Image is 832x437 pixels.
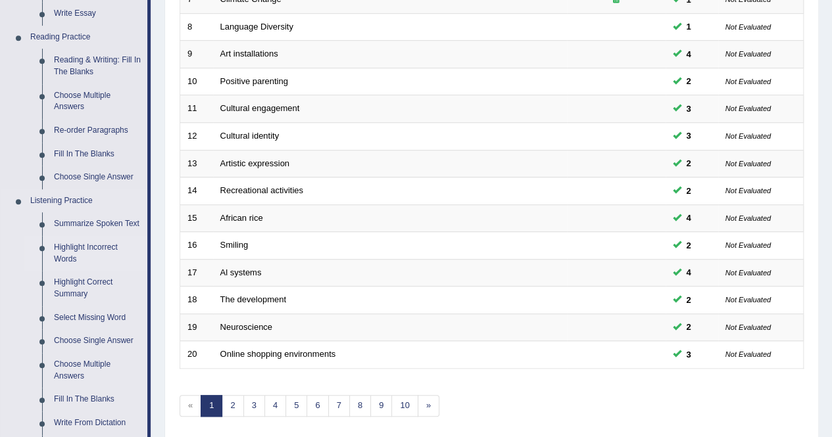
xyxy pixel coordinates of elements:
[725,50,771,58] small: Not Evaluated
[201,395,222,417] a: 1
[681,320,697,334] span: You can still take this question
[681,20,697,34] span: You can still take this question
[725,132,771,140] small: Not Evaluated
[681,348,697,361] span: You can still take this question
[220,322,273,332] a: Neuroscience
[725,104,771,112] small: Not Evaluated
[24,26,147,49] a: Reading Practice
[681,102,697,116] span: You can still take this question
[48,329,147,353] a: Choose Single Answer
[24,189,147,213] a: Listening Practice
[220,103,300,113] a: Cultural engagement
[48,411,147,435] a: Write From Dictation
[725,323,771,331] small: Not Evaluated
[180,95,213,123] td: 11
[681,129,697,143] span: You can still take this question
[220,76,288,86] a: Positive parenting
[725,350,771,358] small: Not Evaluated
[264,395,286,417] a: 4
[48,49,147,83] a: Reading & Writing: Fill In The Blanks
[306,395,328,417] a: 6
[220,22,293,32] a: Language Diversity
[681,156,697,170] span: You can still take this question
[681,211,697,225] span: You can still take this question
[391,395,418,417] a: 10
[418,395,439,417] a: »
[48,84,147,119] a: Choose Multiple Answers
[180,259,213,287] td: 17
[180,204,213,232] td: 15
[180,13,213,41] td: 8
[243,395,265,417] a: 3
[48,306,147,330] a: Select Missing Word
[180,395,201,417] span: «
[48,236,147,271] a: Highlight Incorrect Words
[220,267,262,277] a: Al systems
[328,395,350,417] a: 7
[725,296,771,304] small: Not Evaluated
[220,131,280,141] a: Cultural identity
[180,341,213,369] td: 20
[370,395,392,417] a: 9
[48,119,147,143] a: Re-order Paragraphs
[48,212,147,236] a: Summarize Spoken Text
[725,269,771,277] small: Not Evaluated
[220,349,336,359] a: Online shopping environments
[285,395,307,417] a: 5
[681,74,697,88] span: You can still take this question
[681,47,697,61] span: You can still take this question
[725,160,771,168] small: Not Evaluated
[725,23,771,31] small: Not Evaluated
[220,49,278,58] a: Art installations
[180,68,213,95] td: 10
[725,241,771,249] small: Not Evaluated
[48,2,147,26] a: Write Essay
[48,353,147,388] a: Choose Multiple Answers
[220,158,289,168] a: Artistic expression
[48,271,147,306] a: Highlight Correct Summary
[681,184,697,198] span: You can still take this question
[222,395,243,417] a: 2
[725,214,771,222] small: Not Evaluated
[220,185,303,195] a: Recreational activities
[681,265,697,279] span: You can still take this question
[220,213,263,223] a: African rice
[48,143,147,166] a: Fill In The Blanks
[220,294,286,304] a: The development
[349,395,371,417] a: 8
[180,122,213,150] td: 12
[180,232,213,260] td: 16
[725,187,771,195] small: Not Evaluated
[180,287,213,314] td: 18
[220,240,249,250] a: Smiling
[48,388,147,411] a: Fill In The Blanks
[180,313,213,341] td: 19
[180,41,213,68] td: 9
[681,239,697,252] span: You can still take this question
[725,78,771,85] small: Not Evaluated
[180,150,213,177] td: 13
[180,177,213,205] td: 14
[48,166,147,189] a: Choose Single Answer
[681,293,697,307] span: You can still take this question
